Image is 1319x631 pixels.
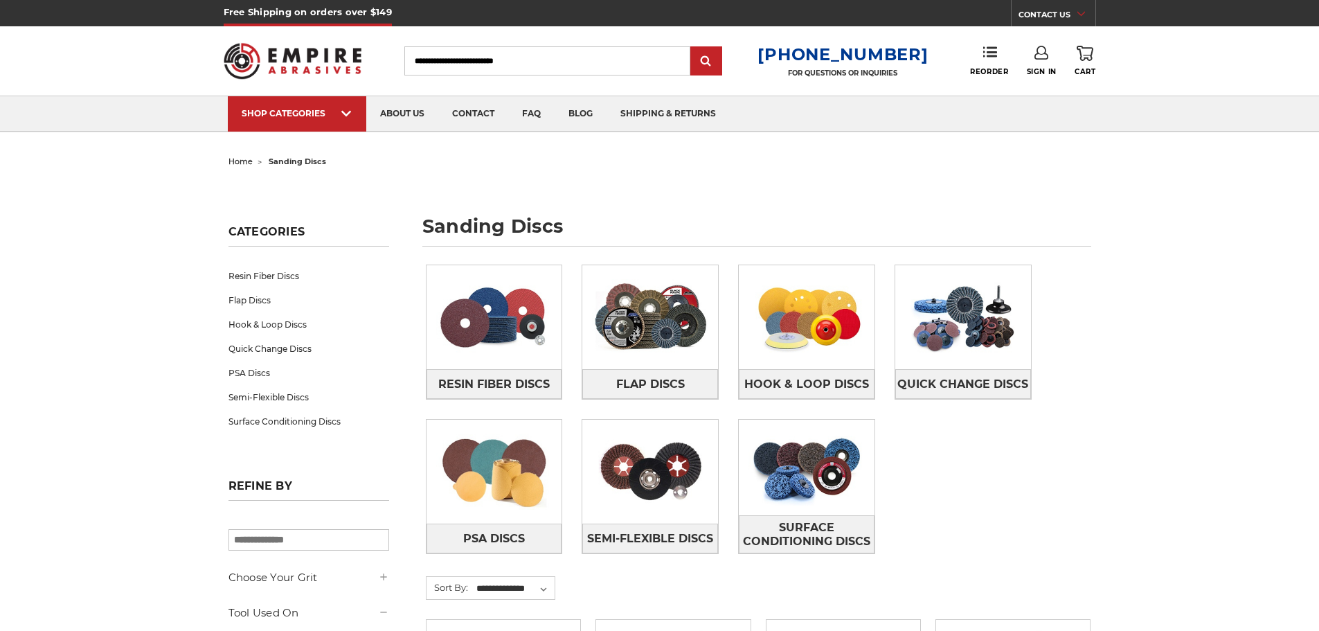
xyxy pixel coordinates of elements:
[692,48,720,75] input: Submit
[438,96,508,132] a: contact
[228,288,389,312] a: Flap Discs
[228,605,389,621] h5: Tool Used On
[1075,46,1095,76] a: Cart
[228,361,389,385] a: PSA Discs
[739,420,874,515] img: Surface Conditioning Discs
[895,369,1031,399] a: Quick Change Discs
[970,46,1008,75] a: Reorder
[438,373,550,396] span: Resin Fiber Discs
[1019,7,1095,26] a: CONTACT US
[463,527,525,551] span: PSA Discs
[582,269,718,365] img: Flap Discs
[427,424,562,519] img: PSA Discs
[228,479,389,501] h5: Refine by
[739,369,874,399] a: Hook & Loop Discs
[508,96,555,132] a: faq
[897,373,1028,396] span: Quick Change Discs
[1027,67,1057,76] span: Sign In
[582,524,718,553] a: Semi-Flexible Discs
[582,424,718,519] img: Semi-Flexible Discs
[739,269,874,365] img: Hook & Loop Discs
[616,373,685,396] span: Flap Discs
[228,312,389,337] a: Hook & Loop Discs
[739,516,874,553] span: Surface Conditioning Discs
[228,225,389,247] h5: Categories
[757,69,928,78] p: FOR QUESTIONS OR INQUIRIES
[228,569,389,586] h5: Choose Your Grit
[744,373,869,396] span: Hook & Loop Discs
[366,96,438,132] a: about us
[242,108,352,118] div: SHOP CATEGORIES
[427,269,562,365] img: Resin Fiber Discs
[757,44,928,64] a: [PHONE_NUMBER]
[555,96,607,132] a: blog
[228,264,389,288] a: Resin Fiber Discs
[427,369,562,399] a: Resin Fiber Discs
[228,385,389,409] a: Semi-Flexible Discs
[224,34,362,88] img: Empire Abrasives
[269,157,326,166] span: sanding discs
[607,96,730,132] a: shipping & returns
[228,409,389,434] a: Surface Conditioning Discs
[427,577,468,598] label: Sort By:
[474,578,555,599] select: Sort By:
[970,67,1008,76] span: Reorder
[582,369,718,399] a: Flap Discs
[422,217,1091,247] h1: sanding discs
[895,269,1031,365] img: Quick Change Discs
[228,337,389,361] a: Quick Change Discs
[228,157,253,166] a: home
[587,527,713,551] span: Semi-Flexible Discs
[1075,67,1095,76] span: Cart
[427,524,562,553] a: PSA Discs
[739,515,874,553] a: Surface Conditioning Discs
